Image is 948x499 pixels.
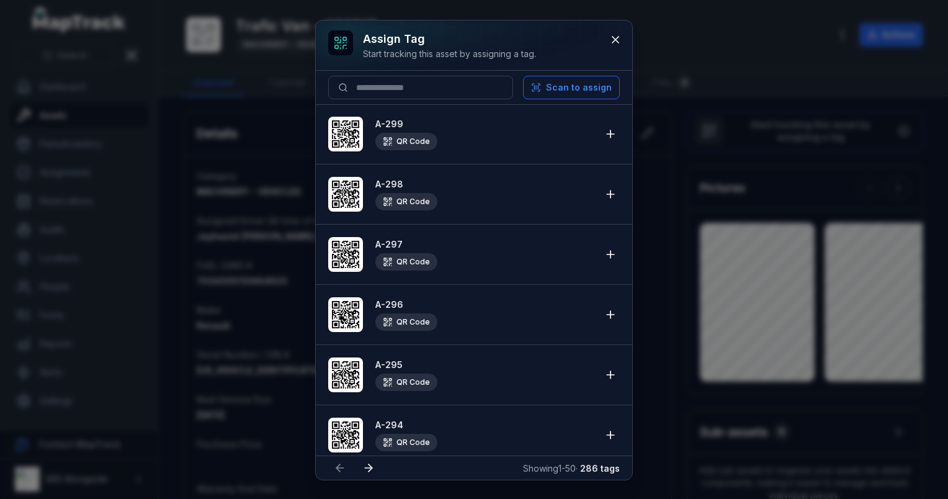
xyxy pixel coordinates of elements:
div: QR Code [375,313,437,331]
strong: A-297 [375,238,594,251]
strong: 286 tags [580,463,620,474]
strong: A-298 [375,178,594,191]
h3: Assign tag [363,30,536,48]
div: QR Code [375,193,437,210]
div: Start tracking this asset by assigning a tag. [363,48,536,60]
button: Scan to assign [523,76,620,99]
div: QR Code [375,253,437,271]
div: QR Code [375,133,437,150]
span: Showing 1 - 50 · [523,463,620,474]
strong: A-295 [375,359,594,371]
strong: A-299 [375,118,594,130]
strong: A-294 [375,419,594,431]
strong: A-296 [375,299,594,311]
div: QR Code [375,434,437,451]
div: QR Code [375,374,437,391]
